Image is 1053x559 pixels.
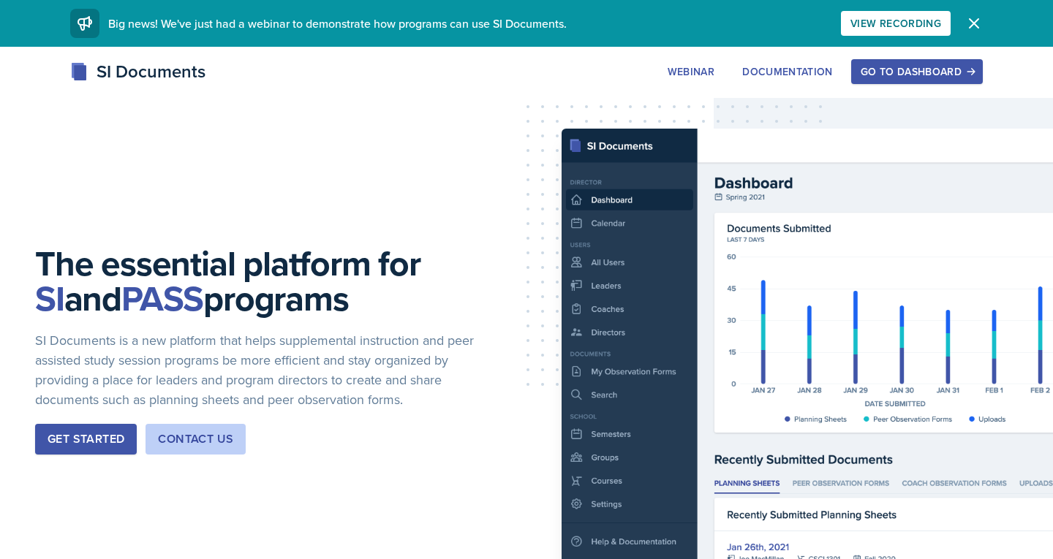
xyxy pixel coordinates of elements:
button: View Recording [841,11,951,36]
div: SI Documents [70,58,205,85]
div: Contact Us [158,430,233,448]
div: Go to Dashboard [861,66,973,77]
button: Webinar [658,59,724,84]
button: Go to Dashboard [851,59,983,84]
div: Get Started [48,430,124,448]
button: Get Started [35,424,137,455]
div: Webinar [668,66,714,77]
button: Contact Us [146,424,246,455]
div: Documentation [742,66,833,77]
button: Documentation [733,59,842,84]
div: View Recording [850,18,941,29]
span: Big news! We've just had a webinar to demonstrate how programs can use SI Documents. [108,15,567,31]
